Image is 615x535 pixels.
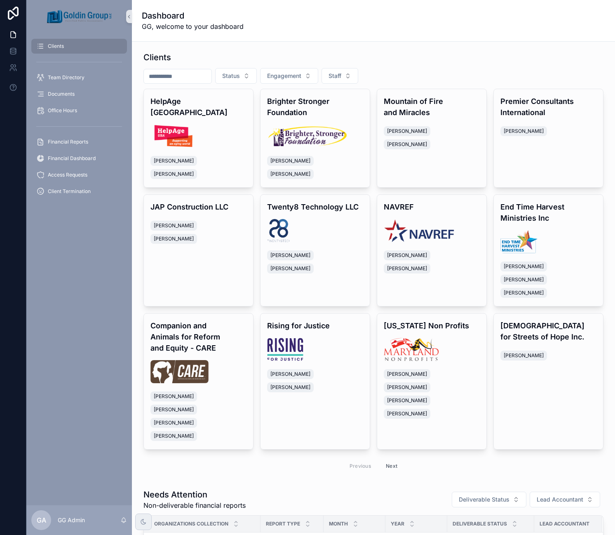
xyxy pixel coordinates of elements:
a: Office Hours [31,103,127,118]
span: Documents [48,91,75,97]
img: logo.webp [267,338,303,361]
span: [PERSON_NAME] [504,276,544,283]
a: [US_STATE] Non Profitslogo.png[PERSON_NAME][PERSON_NAME][PERSON_NAME][PERSON_NAME] [377,313,487,450]
img: logo.png [500,230,538,253]
span: Financial Dashboard [48,155,96,162]
span: [PERSON_NAME] [154,236,194,242]
span: Team Directory [48,74,85,81]
a: Financial Dashboard [31,151,127,166]
a: JAP Construction LLC[PERSON_NAME][PERSON_NAME] [143,194,254,306]
span: [PERSON_NAME] [154,420,194,426]
span: [PERSON_NAME] [154,433,194,439]
span: [PERSON_NAME] [387,265,427,272]
a: HelpAge [GEOGRAPHIC_DATA]logo.png[PERSON_NAME][PERSON_NAME] [143,89,254,188]
a: Team Directory [31,70,127,85]
p: GG Admin [58,516,85,524]
h1: Clients [143,52,171,63]
h1: Dashboard [142,10,244,21]
span: [PERSON_NAME] [504,263,544,270]
div: scrollable content [26,33,132,210]
a: Twenty8 Technology LLClogo.png[PERSON_NAME][PERSON_NAME] [260,194,370,306]
span: [PERSON_NAME] [387,397,427,404]
span: [PERSON_NAME] [154,171,194,177]
span: Status [222,72,240,80]
h4: Rising for Justice [267,320,363,331]
span: Access Requests [48,172,87,178]
img: App logo [47,10,111,23]
span: Deliverable Status [453,521,507,527]
button: Select Button [452,492,526,507]
a: NAVREFlogo.png[PERSON_NAME][PERSON_NAME] [377,194,487,306]
span: [PERSON_NAME] [270,171,310,177]
h4: End Time Harvest Ministries Inc [500,201,596,224]
span: [PERSON_NAME] [504,290,544,296]
h4: Companion and Animals for Reform and Equity - CARE [150,320,246,354]
h4: [US_STATE] Non Profits [384,320,480,331]
span: Lead Accountant [540,521,589,527]
span: [PERSON_NAME] [387,410,427,417]
img: logo.png [267,219,291,242]
img: logo.png [384,338,439,361]
a: End Time Harvest Ministries Inclogo.png[PERSON_NAME][PERSON_NAME][PERSON_NAME] [493,194,603,306]
img: logo.png [384,219,454,242]
span: [PERSON_NAME] [154,406,194,413]
span: [PERSON_NAME] [270,252,310,259]
span: Report Type [266,521,300,527]
a: Access Requests [31,167,127,182]
span: [PERSON_NAME] [387,128,427,134]
span: [PERSON_NAME] [387,384,427,391]
span: Client Termination [48,188,91,195]
button: Select Button [322,68,358,84]
a: Rising for Justicelogo.webp[PERSON_NAME][PERSON_NAME] [260,313,370,450]
h4: Brighter Stronger Foundation [267,96,363,118]
span: Clients [48,43,64,49]
button: Select Button [215,68,257,84]
span: [PERSON_NAME] [270,158,310,164]
h4: HelpAge [GEOGRAPHIC_DATA] [150,96,246,118]
h4: JAP Construction LLC [150,201,246,212]
span: [PERSON_NAME] [270,265,310,272]
span: Staff [329,72,341,80]
span: Month [329,521,348,527]
span: [PERSON_NAME] [387,141,427,148]
span: GG, welcome to your dashboard [142,21,244,31]
button: Select Button [530,492,600,507]
h4: [DEMOGRAPHIC_DATA] for Streets of Hope Inc. [500,320,596,342]
span: Financial Reports [48,139,88,145]
span: [PERSON_NAME] [154,158,194,164]
img: logo.png [267,125,348,148]
h4: NAVREF [384,201,480,212]
span: Year [391,521,404,527]
h4: Premier Consultants International [500,96,596,118]
a: Mountain of Fire and Miracles[PERSON_NAME][PERSON_NAME] [377,89,487,188]
a: Documents [31,87,127,101]
button: Select Button [260,68,318,84]
span: [PERSON_NAME] [154,222,194,229]
span: [PERSON_NAME] [387,252,427,259]
img: logo.png [150,360,209,383]
span: [PERSON_NAME] [387,371,427,377]
span: GA [37,515,46,525]
span: [PERSON_NAME] [154,393,194,400]
span: Non-deliverable financial reports [143,500,246,510]
a: Companion and Animals for Reform and Equity - CARElogo.png[PERSON_NAME][PERSON_NAME][PERSON_NAME]... [143,313,254,450]
a: Client Termination [31,184,127,199]
span: [PERSON_NAME] [270,371,310,377]
span: [PERSON_NAME] [270,384,310,391]
a: [DEMOGRAPHIC_DATA] for Streets of Hope Inc.[PERSON_NAME] [493,313,603,450]
a: Financial Reports [31,134,127,149]
span: Lead Accountant [537,495,583,504]
span: Office Hours [48,107,77,114]
button: Next [380,460,403,472]
img: logo.png [150,125,197,148]
span: Engagement [267,72,301,80]
a: Premier Consultants International[PERSON_NAME] [493,89,603,188]
h4: Mountain of Fire and Miracles [384,96,480,118]
span: Deliverable Status [459,495,509,504]
span: [PERSON_NAME] [504,352,544,359]
span: Organizations collection [154,521,228,527]
a: Brighter Stronger Foundationlogo.png[PERSON_NAME][PERSON_NAME] [260,89,370,188]
span: [PERSON_NAME] [504,128,544,134]
h4: Twenty8 Technology LLC [267,201,363,212]
h1: Needs Attention [143,489,246,500]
